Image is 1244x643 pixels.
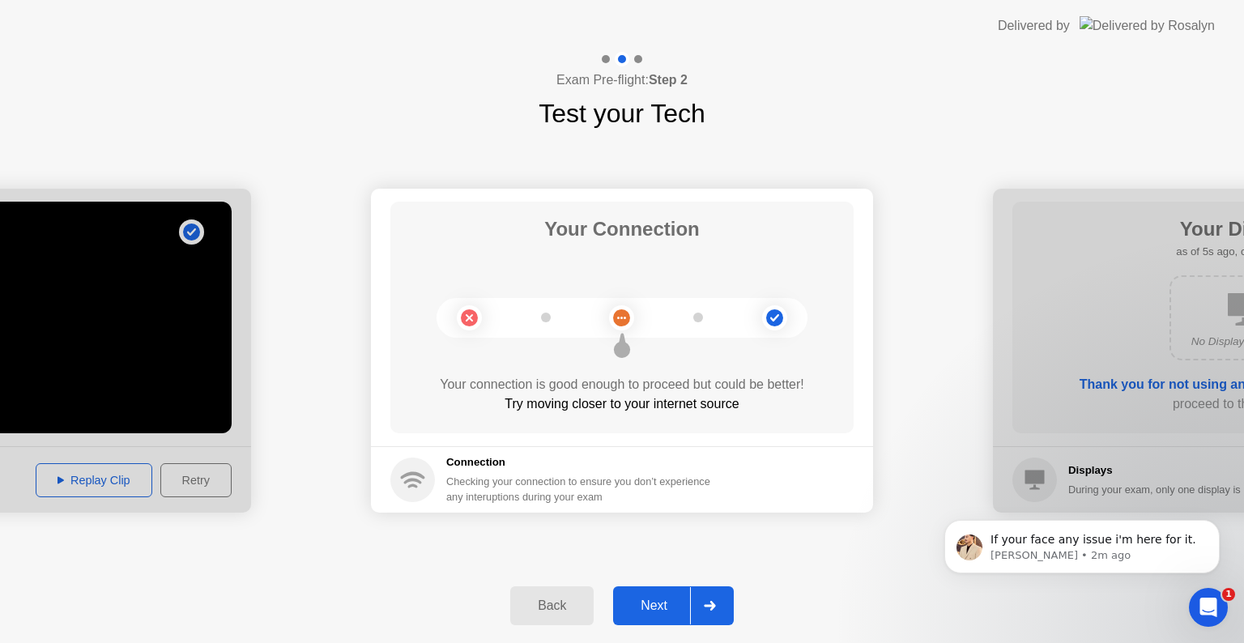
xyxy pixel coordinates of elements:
div: Your connection is good enough to proceed but could be better! [390,375,854,394]
div: Next [618,598,690,613]
div: Try moving closer to your internet source [390,394,854,414]
button: Back [510,586,594,625]
div: Back [515,598,589,613]
h1: Your Connection [544,215,700,244]
h1: Test your Tech [539,94,705,133]
h5: Connection [446,454,720,471]
iframe: Intercom notifications message [920,486,1244,599]
iframe: Intercom live chat [1189,588,1228,627]
span: 1 [1222,588,1235,601]
img: Delivered by Rosalyn [1080,16,1215,35]
div: Delivered by [998,16,1070,36]
b: Step 2 [649,73,688,87]
div: Checking your connection to ensure you don’t experience any interuptions during your exam [446,474,720,505]
button: Next [613,586,734,625]
h4: Exam Pre-flight: [556,70,688,90]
